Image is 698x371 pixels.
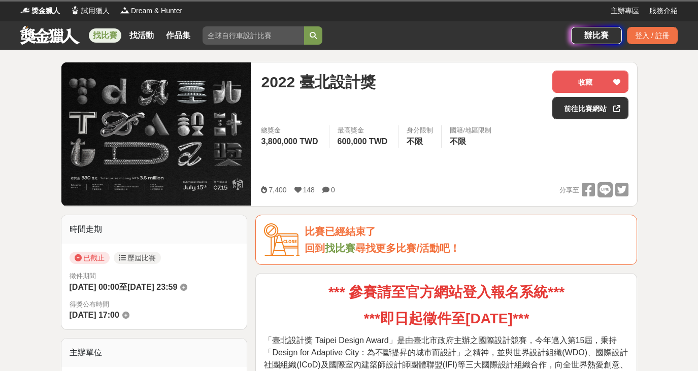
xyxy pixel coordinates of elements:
input: 全球自行車設計比賽 [203,26,304,45]
span: 試用獵人 [81,6,110,16]
span: 3,800,000 TWD [261,137,318,146]
strong: 官方網站 [406,284,462,300]
span: 0 [331,186,335,194]
a: 找活動 [125,28,158,43]
a: Logo獎金獵人 [20,6,60,16]
span: 回到 [305,243,325,254]
span: 148 [303,186,315,194]
div: 國籍/地區限制 [450,125,491,136]
span: 至 [119,283,127,291]
div: 登入 / 註冊 [627,27,678,44]
img: Icon [264,223,300,256]
div: 時間走期 [61,215,247,244]
span: [DATE] 17:00 [70,311,119,319]
span: [DATE] 00:00 [70,283,119,291]
span: 總獎金 [261,125,320,136]
a: Logo試用獵人 [70,6,110,16]
span: [DATE] 23:59 [127,283,177,291]
div: 身分限制 [407,125,433,136]
div: 比賽已經結束了 [305,223,628,240]
span: 不限 [407,137,423,146]
strong: 登入 [462,284,491,300]
span: Dream & Hunter [131,6,182,16]
div: 主辦單位 [61,339,247,367]
img: Logo [20,5,30,15]
span: 不限 [450,137,466,146]
span: 分享至 [559,183,579,198]
a: 作品集 [162,28,194,43]
a: 報名系統 [491,290,548,298]
a: 服務介紹 [649,6,678,16]
a: 官方網站 [406,290,462,298]
span: 7,400 [269,186,286,194]
a: LogoDream & Hunter [120,6,182,16]
a: 前往比賽網站 [552,97,628,119]
a: 辦比賽 [571,27,622,44]
strong: 報名系統 [491,284,548,300]
span: 600,000 TWD [338,137,388,146]
img: Logo [120,5,130,15]
span: 獎金獵人 [31,6,60,16]
a: 主辦專區 [611,6,639,16]
a: 歷屆比賽 [114,252,161,264]
a: 找比賽 [325,243,355,254]
span: 已截止 [70,252,110,264]
span: 徵件期間 [70,272,96,280]
a: 找比賽 [89,28,121,43]
span: 得獎公布時間 [70,299,239,310]
button: 收藏 [552,71,628,93]
img: Cover Image [61,62,251,206]
span: 2022 臺北設計獎 [261,71,375,93]
span: 最高獎金 [338,125,390,136]
img: Logo [70,5,80,15]
span: 尋找更多比賽/活動吧！ [355,243,460,254]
